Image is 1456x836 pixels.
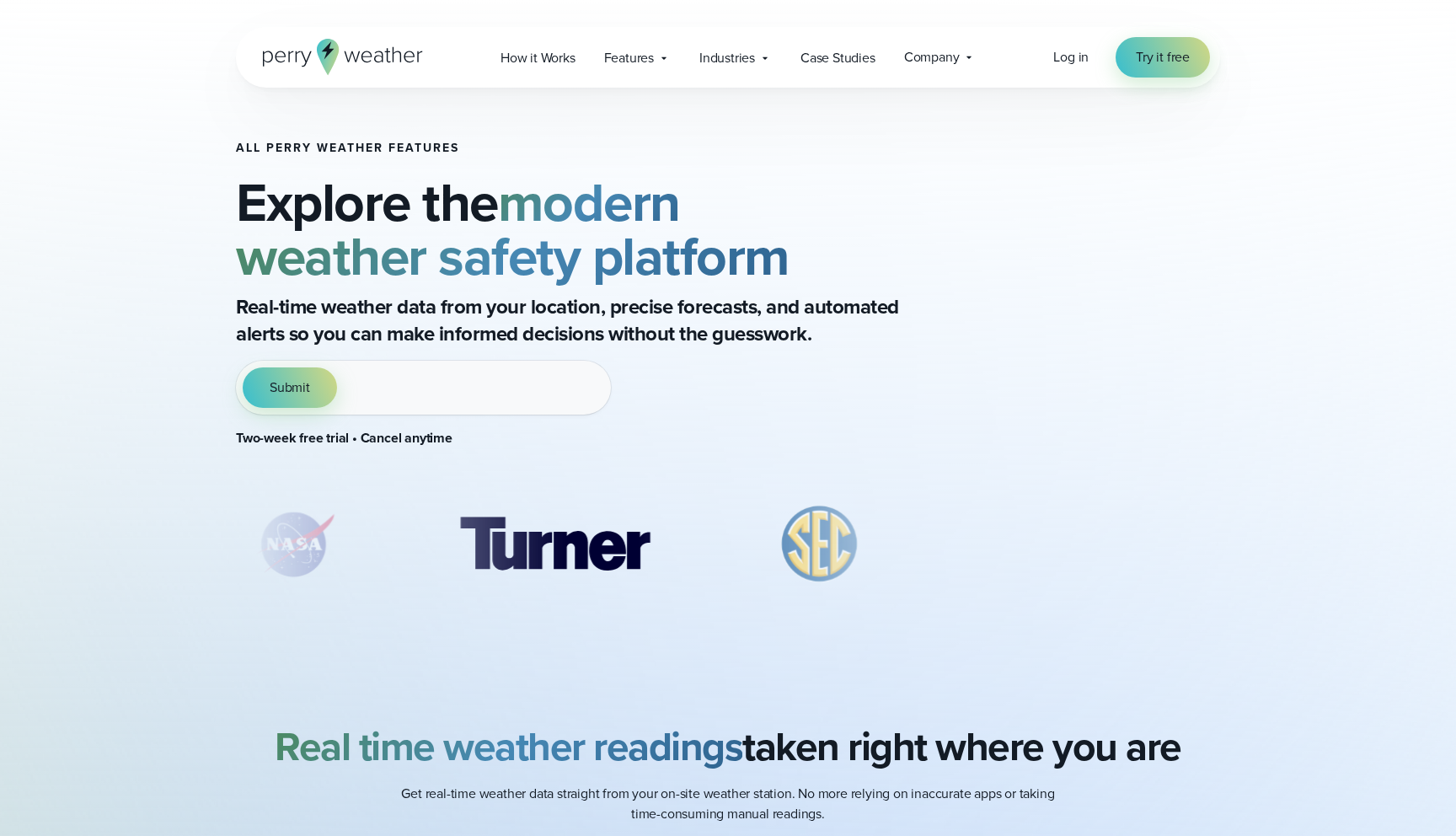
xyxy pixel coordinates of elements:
[236,502,354,587] img: NASA.svg
[270,378,310,398] span: Submit
[966,502,1206,587] img: Amazon-Air.svg
[966,502,1206,587] div: 4 of 8
[275,716,742,776] strong: Real time weather readings
[500,48,575,68] span: How it Works
[236,428,452,447] strong: Two-week free trial • Cancel anytime
[800,48,875,68] span: Case Studies
[486,40,590,75] a: How it Works
[1116,37,1210,78] a: Try it free
[1053,47,1089,67] a: Log in
[1136,47,1190,67] span: Try it free
[236,502,354,587] div: 1 of 8
[435,502,674,587] img: Turner-Construction_1.svg
[236,142,967,155] h1: All Perry Weather Features
[391,784,1065,824] p: Get real-time weather data straight from your on-site weather station. No more relying on inaccur...
[236,502,967,595] div: slideshow
[236,293,910,347] p: Real-time weather data from your location, precise forecasts, and automated alerts so you can mak...
[755,502,885,587] div: 3 of 8
[904,47,960,67] span: Company
[243,367,337,408] button: Submit
[604,48,654,68] span: Features
[236,175,967,283] h2: Explore the
[755,502,885,587] img: %E2%9C%85-SEC.svg
[275,723,1181,770] h2: taken right where you are
[236,163,790,296] strong: modern weather safety platform
[435,502,674,587] div: 2 of 8
[699,48,755,68] span: Industries
[1053,47,1089,67] span: Log in
[786,40,890,75] a: Case Studies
